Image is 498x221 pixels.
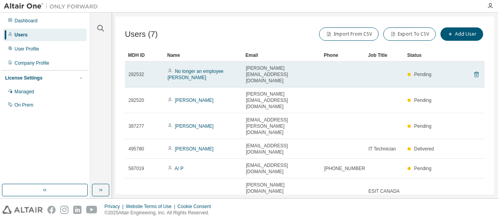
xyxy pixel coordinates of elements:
span: Delivered [414,146,434,152]
div: On Prem [14,102,33,108]
button: Export To CSV [383,27,436,41]
img: altair_logo.svg [2,206,43,214]
p: © 2025 Altair Engineering, Inc. All Rights Reserved. [105,210,216,216]
div: Dashboard [14,18,38,24]
button: Import From CSV [319,27,379,41]
a: [PERSON_NAME] [175,146,214,152]
img: linkedin.svg [73,206,81,214]
span: 282520 [128,97,144,103]
a: No longer an employee [PERSON_NAME] [168,69,224,80]
div: Job Title [368,49,401,62]
span: [PERSON_NAME][DOMAIN_NAME][EMAIL_ADDRESS][PERSON_NAME][DOMAIN_NAME] [246,182,317,213]
div: Name [167,49,239,62]
div: Status [407,49,440,62]
a: A/ P [175,166,184,171]
a: [PERSON_NAME] [175,123,214,129]
button: Add User [440,27,483,41]
a: [PERSON_NAME] [175,98,214,103]
span: Users (7) [125,30,158,39]
div: Phone [324,49,362,62]
span: IT Technician [368,146,396,152]
div: Privacy [105,203,126,210]
span: ESIT CANADA ENTERPRISE SERVICES CO [368,188,401,207]
span: Pending [414,98,431,103]
img: youtube.svg [86,206,97,214]
span: Pending [414,72,431,77]
span: 495780 [128,146,144,152]
div: MDH ID [128,49,161,62]
div: Users [14,32,27,38]
span: [PHONE_NUMBER] [324,165,366,172]
span: Pending [414,166,431,171]
div: Email [245,49,318,62]
div: Company Profile [14,60,49,66]
span: 387277 [128,123,144,129]
img: Altair One [4,2,102,10]
span: Pending [414,123,431,129]
div: License Settings [5,75,42,81]
span: [EMAIL_ADDRESS][DOMAIN_NAME] [246,143,317,155]
img: instagram.svg [60,206,69,214]
span: 587019 [128,165,144,172]
img: facebook.svg [47,206,56,214]
span: [EMAIL_ADDRESS][PERSON_NAME][DOMAIN_NAME] [246,117,317,136]
div: Website Terms of Use [126,203,177,210]
div: Cookie Consent [177,203,215,210]
span: [EMAIL_ADDRESS][DOMAIN_NAME] [246,162,317,175]
div: Managed [14,89,34,95]
span: [PERSON_NAME][EMAIL_ADDRESS][DOMAIN_NAME] [246,91,317,110]
div: User Profile [14,46,39,52]
span: [PERSON_NAME][EMAIL_ADDRESS][DOMAIN_NAME] [246,65,317,84]
span: 282532 [128,71,144,78]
